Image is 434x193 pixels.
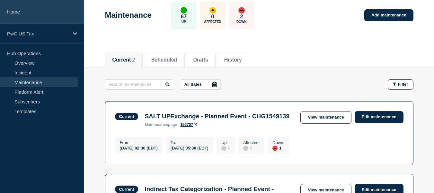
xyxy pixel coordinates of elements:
[181,7,187,14] div: up
[182,20,186,24] p: Up
[193,57,208,63] button: Drafts
[209,7,216,14] div: affected
[132,57,135,63] span: 2
[7,31,69,36] p: PwC US Tax
[238,7,245,14] div: down
[120,145,158,150] div: [DATE] 02:30 (EDT)
[105,11,152,20] h1: Maintenance
[240,14,243,20] p: 2
[204,20,221,24] p: Affected
[119,187,134,192] div: Current
[364,9,413,21] a: Add maintenance
[398,82,408,87] span: Filter
[355,111,403,123] a: Edit maintenance
[180,122,197,127] a: 152707
[145,122,168,127] span: maintenance
[221,146,226,151] div: disabled
[120,140,158,145] p: From :
[171,145,208,150] div: [DATE] 05:30 (EDT)
[112,57,135,63] button: Current 2
[300,111,351,124] a: View maintenance
[221,145,230,151] div: 0
[221,140,230,145] p: Up :
[151,57,177,63] button: Scheduled
[236,20,247,24] p: Down
[145,113,289,120] h3: SALT UPExchange - Planned Event - CHG1549139
[243,140,260,145] p: Affected :
[243,145,260,151] div: 0
[272,145,284,151] div: 1
[181,79,221,90] button: All dates
[171,140,208,145] p: To :
[272,140,284,145] p: Down :
[388,79,413,90] button: Filter
[272,146,278,151] div: down
[184,82,202,87] p: All dates
[211,14,214,20] p: 0
[105,79,173,90] input: Search maintenances
[145,122,177,127] p: page
[119,114,134,119] div: Current
[181,14,187,20] p: 67
[243,146,248,151] div: disabled
[224,57,242,63] button: History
